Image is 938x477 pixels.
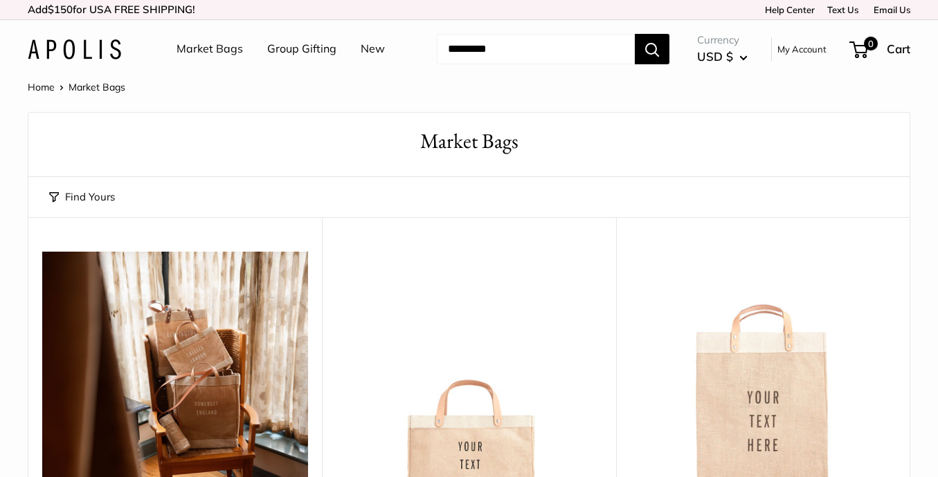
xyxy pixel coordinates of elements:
[49,127,889,156] h1: Market Bags
[48,3,73,16] span: $150
[437,34,635,64] input: Search...
[28,39,121,59] img: Apolis
[697,49,733,64] span: USD $
[361,39,385,59] a: New
[827,4,858,15] a: Text Us
[760,4,815,15] a: Help Center
[635,34,669,64] button: Search
[777,41,827,57] a: My Account
[864,37,878,50] span: 0
[28,81,55,93] a: Home
[869,4,910,15] a: Email Us
[69,81,125,93] span: Market Bags
[267,39,336,59] a: Group Gifting
[49,187,115,207] button: Find Yours
[177,39,243,59] a: Market Bags
[28,78,125,96] nav: Breadcrumb
[697,46,748,68] button: USD $
[887,41,910,56] span: Cart
[697,30,748,50] span: Currency
[851,38,910,60] a: 0 Cart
